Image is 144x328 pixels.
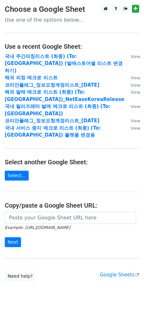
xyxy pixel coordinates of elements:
[5,53,123,74] a: 국내 주간피칭리스트 (최종) (To:[GEOGRAPHIC_DATA]) (발매스토어별 리스트 변경하기)
[124,82,140,88] a: View
[5,89,124,102] a: 해외 발매 메크로 리스트 (최종) (To: [GEOGRAPHIC_DATA])_NetEaseKoreaRelease
[5,125,101,138] a: 국내 서비스 중지 메크로 리스트 (최종) (To:[GEOGRAPHIC_DATA]) 플랫폼 변경용
[5,17,139,23] p: Use one of the options below...
[5,5,139,14] h3: Choose a Google Sheet
[5,75,58,81] a: 해외 피칭 메크로 리스트
[131,54,140,59] small: View
[131,104,140,109] small: View
[5,271,36,281] a: Need help?
[131,75,140,80] small: View
[5,118,99,124] a: 코리안플래그_정보요청계정리스트_[DATE]
[5,171,29,181] a: Select...
[5,43,139,50] h4: Use a recent Google Sheet:
[5,158,139,166] h4: Select another Google Sheet:
[5,202,139,209] h4: Copy/paste a Google Sheet URL:
[124,125,140,131] a: View
[131,90,140,95] small: View
[124,75,140,81] a: View
[131,83,140,88] small: View
[124,103,140,109] a: View
[5,82,99,88] a: 코리안플래그_정보요청계정리스트_[DATE]
[5,237,21,247] input: Next
[5,103,110,117] a: 국내 릴리즈레터 발매 메크로 리스트 (최종) (To:[GEOGRAPHIC_DATA])
[124,118,140,124] a: View
[131,126,140,131] small: View
[124,53,140,59] a: View
[100,272,139,278] a: Google Sheets
[124,89,140,95] a: View
[5,225,70,230] small: Example: [URL][DOMAIN_NAME]
[5,212,136,224] input: Paste your Google Sheet URL here
[131,118,140,123] small: View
